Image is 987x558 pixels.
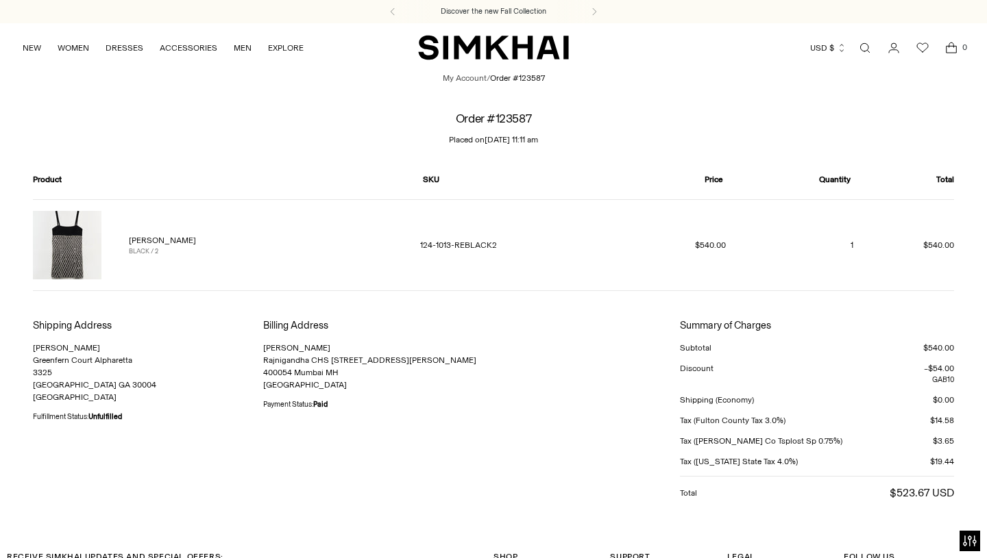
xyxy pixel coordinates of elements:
a: Go to the account page [880,34,907,62]
th: SKU [409,173,622,200]
td: 1 [737,199,864,290]
span: GAB10 [932,375,954,385]
a: ACCESSORIES [160,33,217,63]
a: Discover the new Fall Collection [441,6,546,17]
div: Shipping (Economy) [680,394,754,406]
div: BLACK / 2 [129,246,196,256]
a: Open cart modal [938,34,965,62]
div: Fulfillment Status: [33,411,263,422]
time: [DATE] 11:11 am [485,135,538,144]
div: Total [680,487,697,499]
h3: Billing Address [263,318,493,333]
th: Quantity [737,173,864,200]
th: Total [864,173,955,200]
td: $540.00 [864,199,955,290]
p: [PERSON_NAME] Greenfern Court Alpharetta 3325 [GEOGRAPHIC_DATA] GA 30004 [GEOGRAPHIC_DATA] [33,342,263,403]
div: Tax (Fulton County Tax 3.0%) [680,414,785,427]
button: USD $ [810,33,846,63]
a: DRESSES [106,33,143,63]
h3: Shipping Address [33,318,263,333]
a: WOMEN [58,33,89,63]
p: [PERSON_NAME] Rajnigandha CHS [STREET_ADDRESS][PERSON_NAME] 400054 Mumbai MH [GEOGRAPHIC_DATA] [263,342,493,391]
a: My Account [443,72,487,84]
div: $19.44 [930,455,954,468]
th: Price [622,173,736,200]
li: Order #123587 [490,72,545,84]
strong: Paid [313,400,328,409]
div: $523.67 USD [890,485,954,501]
img: Sallie Dress [33,211,101,279]
span: 0 [958,41,971,53]
div: $14.58 [930,414,954,427]
div: $540.00 [923,342,954,354]
div: $3.65 [933,435,954,447]
a: NEW [23,33,41,63]
p: Placed on [449,134,538,146]
div: –$54.00 [924,362,954,375]
a: Wishlist [909,34,936,62]
a: Open search modal [851,34,879,62]
div: Tax ([PERSON_NAME] Co Tsplost Sp 0.75%) [680,435,842,447]
a: EXPLORE [268,33,304,63]
div: Discount [680,362,714,375]
th: Product [33,173,409,200]
a: [PERSON_NAME] [129,236,196,245]
h1: Order #123587 [456,112,531,125]
div: Tax ([US_STATE] State Tax 4.0%) [680,455,798,468]
td: 124-1013-REBLACK2 [409,199,622,290]
div: Payment Status: [263,399,493,410]
h3: Summary of Charges [680,318,954,333]
li: / [487,72,490,84]
a: MEN [234,33,252,63]
dd: $540.00 [633,239,725,251]
div: $0.00 [933,394,954,406]
div: Subtotal [680,342,711,354]
strong: Unfulfilled [88,412,122,421]
a: SIMKHAI [418,34,569,61]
